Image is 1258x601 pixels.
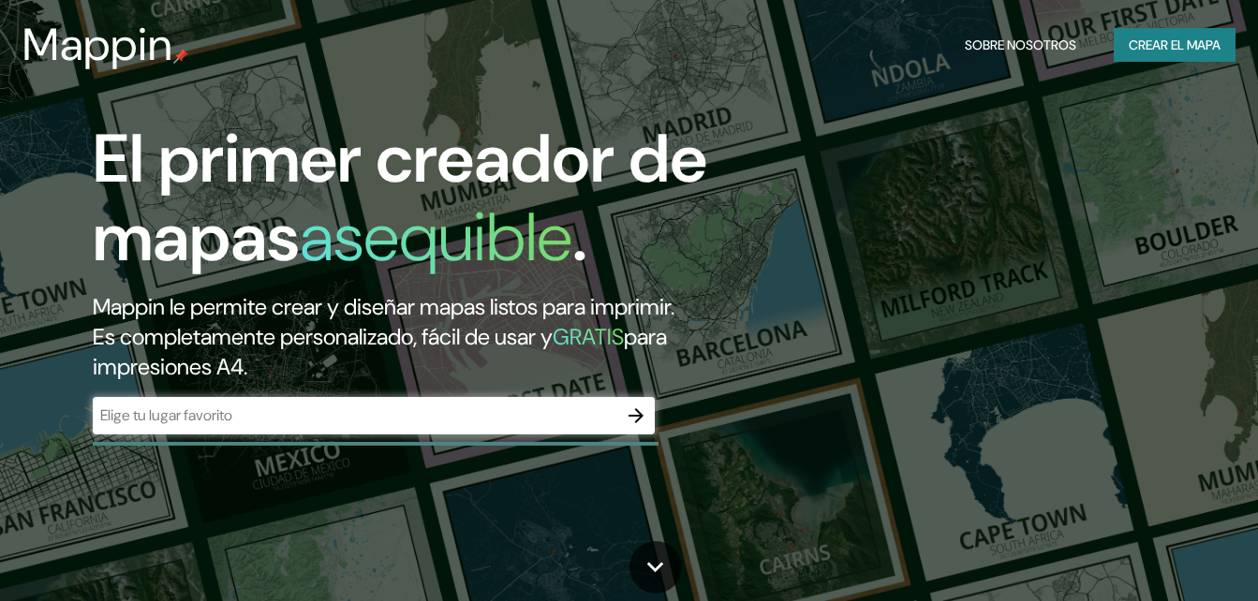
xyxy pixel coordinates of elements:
[22,19,173,71] h3: Mappin
[93,292,722,382] h2: Mappin le permite crear y diseñar mapas listos para imprimir. Es completamente personalizado, fác...
[300,194,572,281] h1: asequible
[93,120,722,292] h1: El primer creador de mapas .
[957,28,1084,63] button: Sobre nosotros
[173,49,188,64] img: mappin-pin
[965,34,1076,57] font: Sobre nosotros
[1114,28,1236,63] button: Crear el mapa
[1129,34,1221,57] font: Crear el mapa
[1091,528,1237,580] iframe: Help widget launcher
[553,322,624,351] h5: GRATIS
[93,404,617,426] input: Elige tu lugar favorito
